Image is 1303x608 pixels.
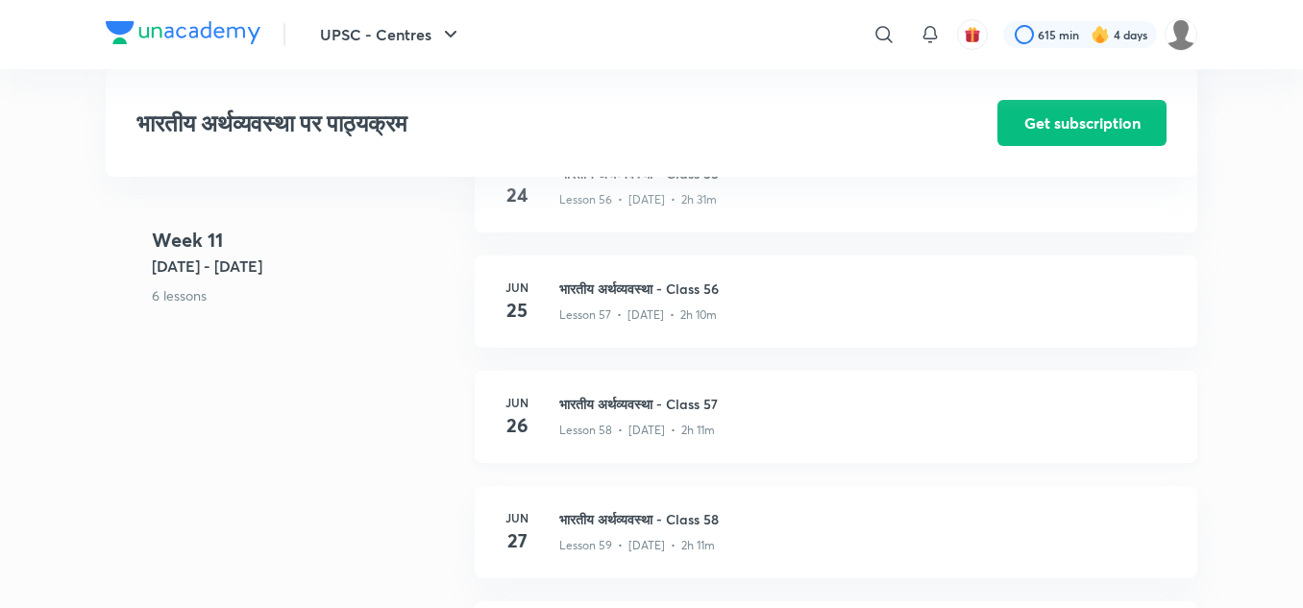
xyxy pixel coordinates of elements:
[308,15,474,54] button: UPSC - Centres
[498,411,536,440] h4: 26
[152,226,459,255] h4: Week 11
[1091,25,1110,44] img: streak
[559,306,717,324] p: Lesson 57 • [DATE] • 2h 10m
[498,509,536,526] h6: Jun
[964,26,981,43] img: avatar
[475,371,1197,486] a: Jun26भारतीय अर्थव्यवस्था - Class 57Lesson 58 • [DATE] • 2h 11m
[559,191,717,208] p: Lesson 56 • [DATE] • 2h 31m
[559,537,715,554] p: Lesson 59 • [DATE] • 2h 11m
[997,100,1167,146] button: Get subscription
[498,526,536,555] h4: 27
[106,21,260,49] a: Company Logo
[475,255,1197,371] a: Jun25भारतीय अर्थव्यवस्था - Class 56Lesson 57 • [DATE] • 2h 10m
[498,279,536,296] h6: Jun
[559,394,1174,414] h3: भारतीय अर्थव्यवस्था - Class 57
[475,486,1197,601] a: Jun27भारतीय अर्थव्यवस्था - Class 58Lesson 59 • [DATE] • 2h 11m
[498,296,536,325] h4: 25
[136,109,889,137] h3: भारतीय अर्थव्यवस्था पर पाठ्यक्रम
[1165,18,1197,51] img: amit tripathi
[559,422,715,439] p: Lesson 58 • [DATE] • 2h 11m
[152,255,459,278] h5: [DATE] - [DATE]
[559,279,1174,299] h3: भारतीय अर्थव्यवस्था - Class 56
[559,509,1174,529] h3: भारतीय अर्थव्यवस्था - Class 58
[152,285,459,305] p: 6 lessons
[498,394,536,411] h6: Jun
[957,19,988,50] button: avatar
[106,21,260,44] img: Company Logo
[475,140,1197,255] a: Jun24भारतीय अर्थव्यवस्था - Class 55Lesson 56 • [DATE] • 2h 31m
[498,181,536,209] h4: 24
